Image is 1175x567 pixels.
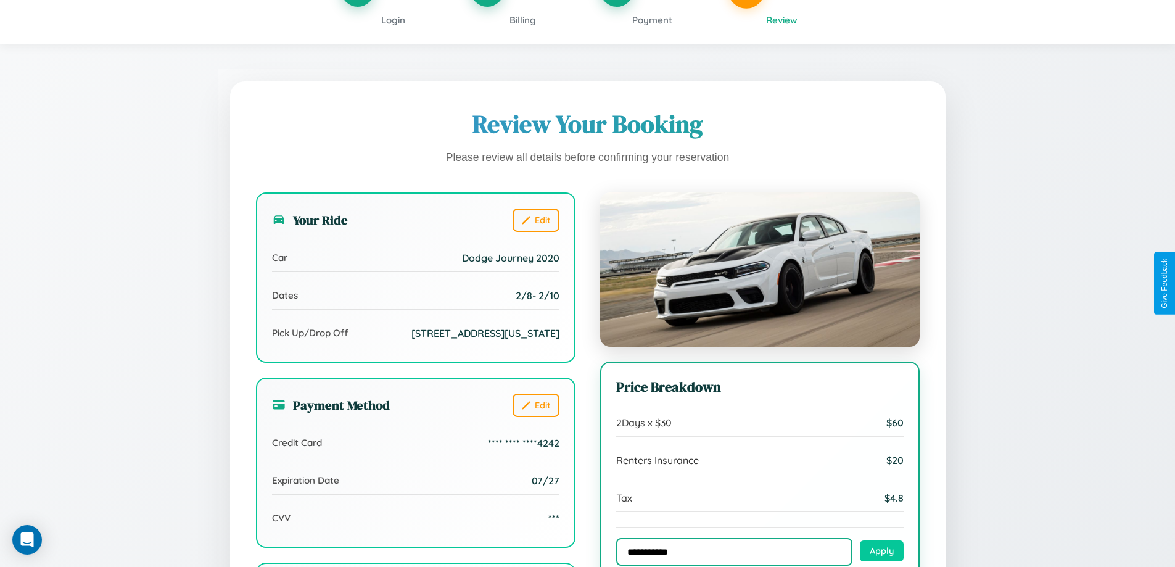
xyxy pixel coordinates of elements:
[886,454,904,466] span: $ 20
[600,192,920,347] img: Dodge Journey
[632,14,672,26] span: Payment
[509,14,536,26] span: Billing
[886,416,904,429] span: $ 60
[256,148,920,168] p: Please review all details before confirming your reservation
[272,211,348,229] h3: Your Ride
[516,289,559,302] span: 2 / 8 - 2 / 10
[884,492,904,504] span: $ 4.8
[272,252,287,263] span: Car
[272,327,348,339] span: Pick Up/Drop Off
[532,474,559,487] span: 07/27
[462,252,559,264] span: Dodge Journey 2020
[256,107,920,141] h1: Review Your Booking
[616,492,632,504] span: Tax
[381,14,405,26] span: Login
[616,378,904,397] h3: Price Breakdown
[272,289,298,301] span: Dates
[411,327,559,339] span: [STREET_ADDRESS][US_STATE]
[272,474,339,486] span: Expiration Date
[272,396,390,414] h3: Payment Method
[272,512,291,524] span: CVV
[12,525,42,555] div: Open Intercom Messenger
[1160,259,1169,308] div: Give Feedback
[616,416,672,429] span: 2 Days x $ 30
[272,437,322,449] span: Credit Card
[513,394,559,417] button: Edit
[513,209,559,232] button: Edit
[616,454,699,466] span: Renters Insurance
[860,540,904,561] button: Apply
[766,14,798,26] span: Review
